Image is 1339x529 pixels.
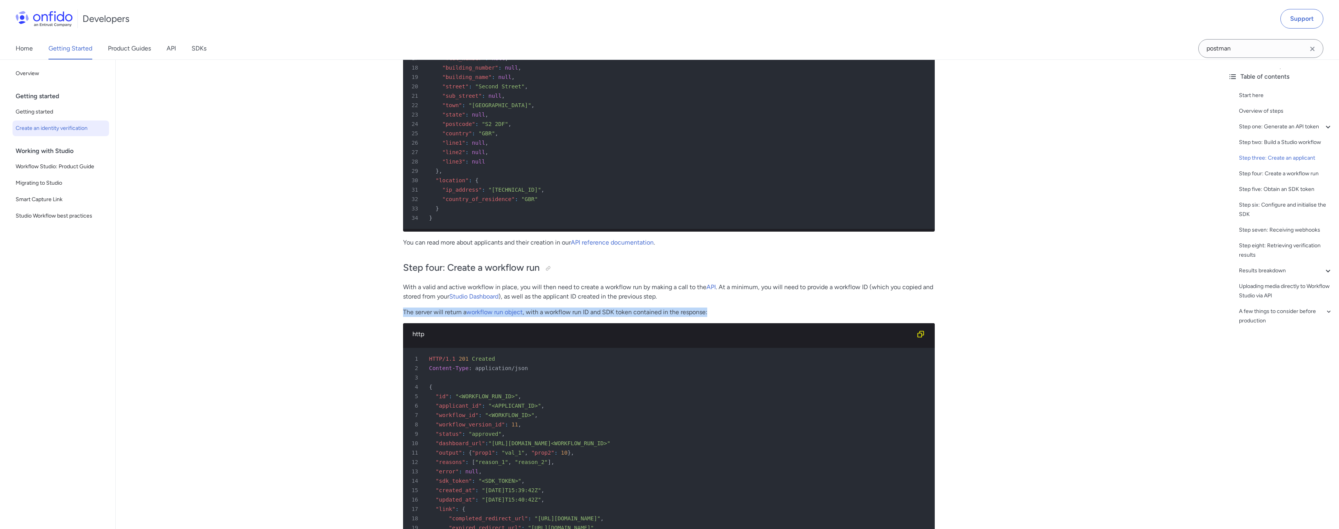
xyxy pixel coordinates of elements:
span: 17 [406,504,424,514]
span: 27 [406,148,424,157]
div: http [412,329,913,339]
span: : [462,450,465,456]
span: 23 [406,110,424,119]
span: "created_at" [436,487,475,493]
span: : [515,196,518,202]
span: , [511,74,514,80]
span: "GBR" [479,130,495,137]
span: { [469,450,472,456]
span: } [429,215,432,221]
span: "prop1" [472,450,495,456]
span: "location" [436,177,468,184]
span: : [465,112,468,118]
a: workflow run object [466,308,523,316]
span: : [459,468,462,475]
span: "val_1" [502,450,525,456]
a: Create an identity verification [13,121,109,136]
span: "[URL][DOMAIN_NAME]<WORKFLOW_RUN_ID>" [488,440,610,446]
span: 29 [406,166,424,176]
span: : [469,177,472,184]
a: Results breakdown [1239,266,1333,275]
a: Studio Workflow best practices [13,208,109,224]
span: "prop2" [531,450,554,456]
span: 6 [406,401,424,410]
span: : [465,149,468,155]
div: Uploading media directly to Workflow Studio via API [1239,282,1333,300]
span: 34 [406,213,424,223]
a: Workflow Studio: Product Guide [13,159,109,175]
span: , [600,515,604,522]
button: Copy code snippet button [913,326,929,342]
a: Support [1280,9,1323,29]
span: 18 [406,63,424,72]
span: 2 [406,363,424,373]
span: Create an identity verification [16,124,106,133]
span: 28 [406,157,424,166]
h2: Step four: Create a workflow run [403,261,935,275]
span: "<WORKFLOW_ID>" [485,412,534,418]
span: : [462,431,465,437]
span: 12 [406,457,424,467]
span: "street" [442,83,468,90]
span: , [485,149,488,155]
span: , [479,468,482,475]
span: null [498,74,512,80]
span: "[GEOGRAPHIC_DATA]" [469,102,531,108]
span: 25 [406,129,424,138]
span: null [472,112,485,118]
span: : [475,497,479,503]
span: "status" [436,431,462,437]
a: Home [16,38,33,59]
div: Step seven: Receiving webhooks [1239,225,1333,235]
span: Workflow Studio: Product Guide [16,162,106,171]
span: "<APPLICANT_ID>" [488,403,541,409]
span: : [472,478,475,484]
span: , [502,431,505,437]
span: 11 [406,448,424,457]
span: : [482,403,485,409]
span: null [472,149,485,155]
span: , [495,130,498,137]
span: 10 [406,439,424,448]
span: 201 [459,356,468,362]
a: Step eight: Retrieving verification results [1239,241,1333,260]
div: Step three: Create an applicant [1239,153,1333,163]
span: , [541,487,544,493]
a: Step six: Configure and initialise the SDK [1239,200,1333,219]
div: Working with Studio [16,143,112,159]
a: Step four: Create a workflow run [1239,169,1333,178]
span: "reason_1" [475,459,508,465]
span: , [531,102,534,108]
div: Getting started [16,88,112,104]
a: Overview [13,66,109,81]
span: HTTP/1.1 [429,356,455,362]
span: , [502,93,505,99]
span: null [488,93,502,99]
span: "workflow_version_id" [436,421,505,428]
span: "ip_address" [442,187,482,193]
span: 4 [406,382,424,392]
span: 5 [406,392,424,401]
span: "completed_redirect_url" [449,515,528,522]
span: : [472,130,475,137]
a: Step one: Generate an API token [1239,122,1333,131]
span: "[URL][DOMAIN_NAME]" [534,515,600,522]
span: : [455,506,459,512]
span: null [472,140,485,146]
span: 14 [406,476,424,486]
span: Overview [16,69,106,78]
span: "line2" [442,149,465,155]
a: SDKs [192,38,206,59]
span: "sdk_token" [436,478,472,484]
span: : [465,158,468,165]
a: Step two: Build a Studio workflow [1239,138,1333,147]
span: 19 [406,72,424,82]
span: [ [472,459,475,465]
span: : [498,65,502,71]
span: "approved" [469,431,502,437]
span: 1 [406,354,424,363]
